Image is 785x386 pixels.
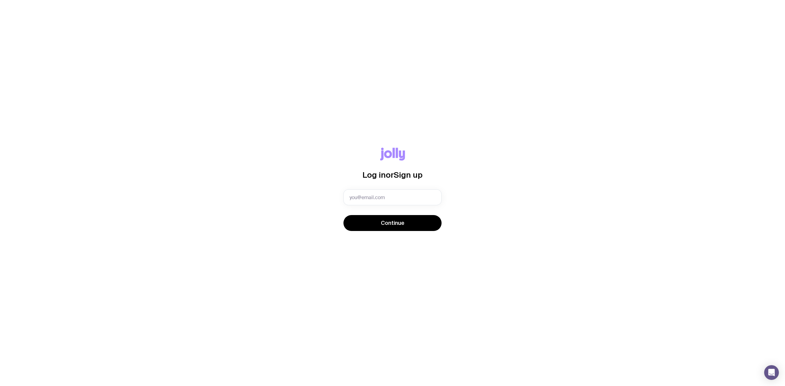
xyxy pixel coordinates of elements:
div: Open Intercom Messenger [764,365,779,380]
span: Log in [362,170,386,179]
span: Continue [381,219,404,227]
input: you@email.com [343,189,442,205]
span: or [386,170,394,179]
button: Continue [343,215,442,231]
span: Sign up [394,170,423,179]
